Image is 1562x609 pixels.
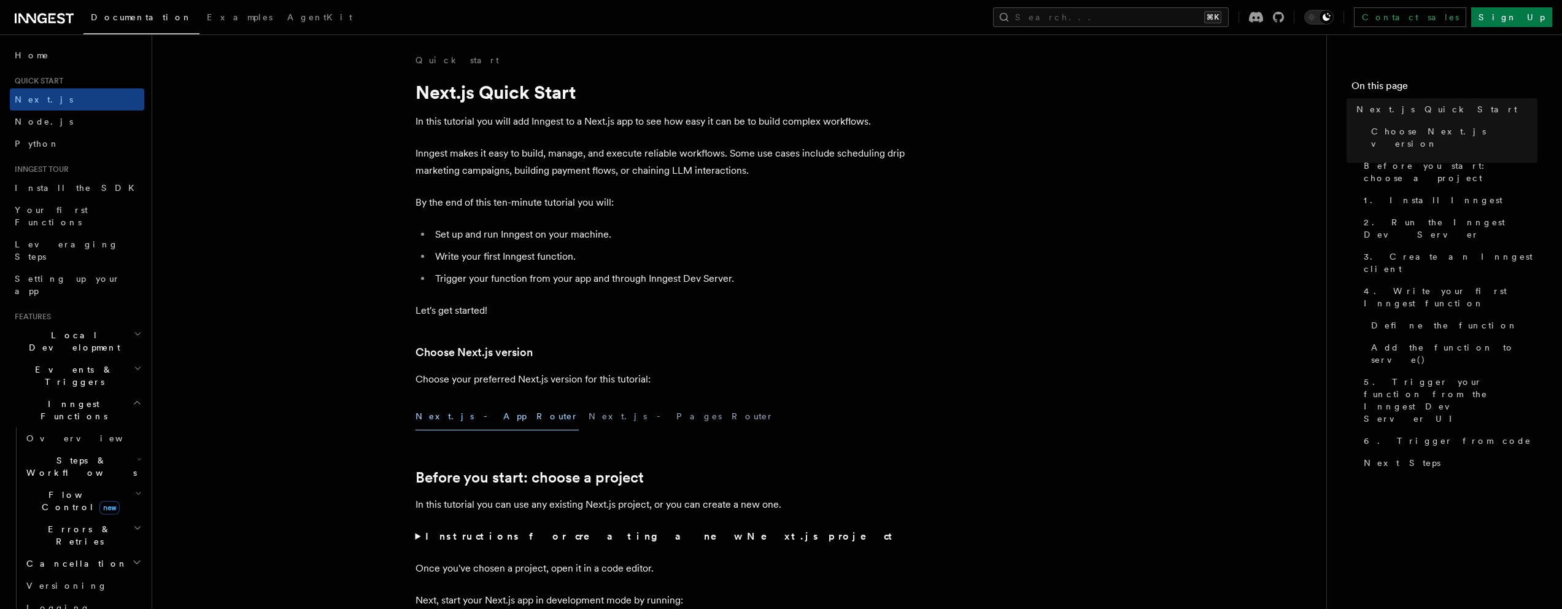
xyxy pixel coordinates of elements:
a: Documentation [83,4,199,34]
span: Install the SDK [15,183,142,193]
span: Inngest Functions [10,398,133,422]
span: 1. Install Inngest [1364,194,1502,206]
span: Home [15,49,49,61]
span: 5. Trigger your function from the Inngest Dev Server UI [1364,376,1537,425]
a: Quick start [416,54,499,66]
button: Events & Triggers [10,359,144,393]
span: Python [15,139,60,149]
span: Define the function [1371,319,1518,332]
a: Before you start: choose a project [1359,155,1537,189]
a: Choose Next.js version [1366,120,1537,155]
span: Features [10,312,51,322]
span: Flow Control [21,489,135,513]
p: By the end of this ten-minute tutorial you will: [416,194,907,211]
li: Trigger your function from your app and through Inngest Dev Server. [431,270,907,287]
a: Node.js [10,111,144,133]
span: Local Development [10,329,134,354]
span: 2. Run the Inngest Dev Server [1364,216,1537,241]
a: Home [10,44,144,66]
a: Install the SDK [10,177,144,199]
span: Node.js [15,117,73,126]
a: Define the function [1366,314,1537,336]
a: Overview [21,427,144,449]
span: Next.js Quick Start [1356,103,1517,115]
kbd: ⌘K [1204,11,1221,23]
p: Inngest makes it easy to build, manage, and execute reliable workflows. Some use cases include sc... [416,145,907,179]
span: Choose Next.js version [1371,125,1537,150]
span: Cancellation [21,557,128,570]
a: Leveraging Steps [10,233,144,268]
li: Set up and run Inngest on your machine. [431,226,907,243]
a: AgentKit [280,4,360,33]
span: Setting up your app [15,274,120,296]
a: Python [10,133,144,155]
span: Documentation [91,12,192,22]
span: Next.js [15,95,73,104]
a: 4. Write your first Inngest function [1359,280,1537,314]
a: Examples [199,4,280,33]
button: Next.js - Pages Router [589,403,774,430]
h1: Next.js Quick Start [416,81,907,103]
a: Next Steps [1359,452,1537,474]
span: Add the function to serve() [1371,341,1537,366]
p: Next, start your Next.js app in development mode by running: [416,592,907,609]
span: Examples [207,12,273,22]
span: Overview [26,433,153,443]
p: In this tutorial you will add Inngest to a Next.js app to see how easy it can be to build complex... [416,113,907,130]
span: 4. Write your first Inngest function [1364,285,1537,309]
a: Before you start: choose a project [416,469,644,486]
a: 1. Install Inngest [1359,189,1537,211]
button: Inngest Functions [10,393,144,427]
a: Setting up your app [10,268,144,302]
button: Search...⌘K [993,7,1229,27]
button: Errors & Retries [21,518,144,553]
strong: Instructions for creating a new Next.js project [425,530,897,542]
a: 6. Trigger from code [1359,430,1537,452]
p: Choose your preferred Next.js version for this tutorial: [416,371,907,388]
a: Choose Next.js version [416,344,533,361]
summary: Instructions for creating a new Next.js project [416,528,907,545]
button: Toggle dark mode [1304,10,1334,25]
p: In this tutorial you can use any existing Next.js project, or you can create a new one. [416,496,907,513]
a: Contact sales [1354,7,1466,27]
span: Steps & Workflows [21,454,137,479]
button: Local Development [10,324,144,359]
span: Versioning [26,581,107,591]
span: Events & Triggers [10,363,134,388]
span: Before you start: choose a project [1364,160,1537,184]
span: 3. Create an Inngest client [1364,250,1537,275]
a: Add the function to serve() [1366,336,1537,371]
p: Once you've chosen a project, open it in a code editor. [416,560,907,577]
span: Leveraging Steps [15,239,118,262]
a: Sign Up [1471,7,1552,27]
a: 3. Create an Inngest client [1359,246,1537,280]
span: 6. Trigger from code [1364,435,1531,447]
a: Next.js [10,88,144,111]
a: 5. Trigger your function from the Inngest Dev Server UI [1359,371,1537,430]
a: Your first Functions [10,199,144,233]
span: Errors & Retries [21,523,133,548]
button: Cancellation [21,553,144,575]
span: new [99,501,120,514]
span: Next Steps [1364,457,1440,469]
h4: On this page [1351,79,1537,98]
button: Next.js - App Router [416,403,579,430]
a: 2. Run the Inngest Dev Server [1359,211,1537,246]
span: Your first Functions [15,205,88,227]
button: Flow Controlnew [21,484,144,518]
button: Steps & Workflows [21,449,144,484]
a: Next.js Quick Start [1351,98,1537,120]
li: Write your first Inngest function. [431,248,907,265]
p: Let's get started! [416,302,907,319]
span: Quick start [10,76,63,86]
span: Inngest tour [10,165,69,174]
a: Versioning [21,575,144,597]
span: AgentKit [287,12,352,22]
